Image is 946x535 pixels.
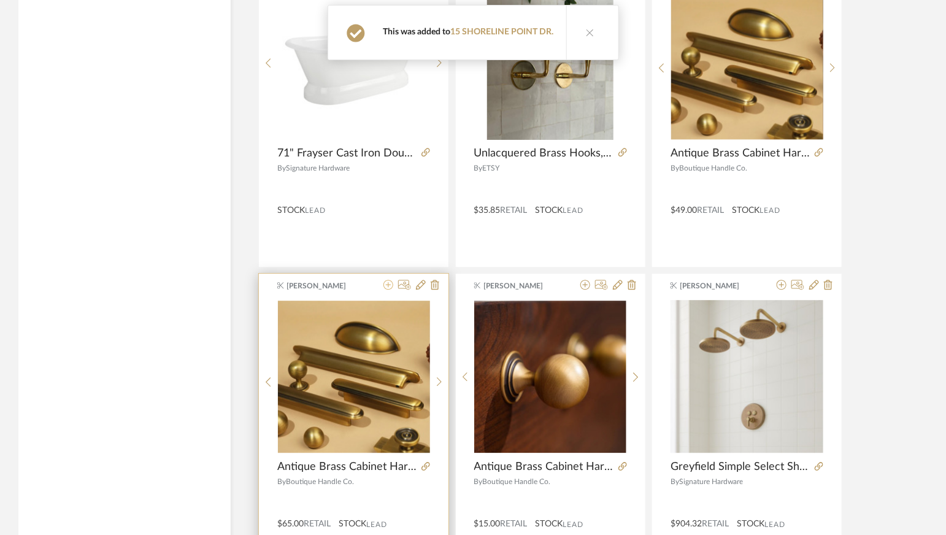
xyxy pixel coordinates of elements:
[702,520,729,528] span: Retail
[536,518,563,531] span: STOCK
[277,460,417,474] span: Antique Brass Cabinet Hardware | Apricitas
[286,164,350,172] span: Signature Hardware
[671,164,679,172] span: By
[671,300,823,453] div: 0
[679,478,743,485] span: Signature Hardware
[764,520,785,529] span: Lead
[671,206,697,215] span: $49.00
[286,478,354,485] span: Boutique Handle Co.
[277,478,286,485] span: By
[366,520,387,529] span: Lead
[474,301,626,453] img: Antique Brass Cabinet Hardware | Apricitas
[474,460,613,474] span: Antique Brass Cabinet Hardware | Apricitas
[563,206,584,215] span: Lead
[305,206,326,215] span: Lead
[277,204,305,217] span: STOCK
[339,518,366,531] span: STOCK
[671,478,679,485] span: By
[671,460,810,474] span: Greyfield Simple Select Shower System with Dual Showerheads
[474,520,501,528] span: $15.00
[483,164,500,172] span: ETSY
[278,301,430,453] img: Antique Brass Cabinet Hardware | Apricitas
[474,147,613,160] span: Unlacquered Brass Hooks, Bathroom Towel Hooks, Wall Hook, Coat Hook & Wall Towel Hanger for Styli...
[759,206,780,215] span: Lead
[732,204,759,217] span: STOCK
[277,147,417,160] span: 71" Frayser Cast Iron Double-Slipper Pedestal Tub - Rolled Rim
[383,28,554,36] span: This was added to
[697,206,724,215] span: Retail
[501,520,528,528] span: Retail
[474,206,501,215] span: $35.85
[277,520,304,528] span: $65.00
[277,164,286,172] span: By
[671,301,823,453] img: Greyfield Simple Select Shower System with Dual Showerheads
[671,147,810,160] span: Antique Brass Cabinet Hardware | Apricitas
[679,164,747,172] span: Boutique Handle Co.
[287,280,364,291] span: [PERSON_NAME]
[474,478,483,485] span: By
[474,164,483,172] span: By
[451,28,554,36] a: 15 SHORELINE POINT DR.
[501,206,528,215] span: Retail
[483,280,561,291] span: [PERSON_NAME]
[680,280,758,291] span: [PERSON_NAME]
[536,204,563,217] span: STOCK
[671,520,702,528] span: $904.32
[304,520,331,528] span: Retail
[278,300,430,453] div: 0
[737,518,764,531] span: STOCK
[483,478,551,485] span: Boutique Handle Co.
[563,520,584,529] span: Lead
